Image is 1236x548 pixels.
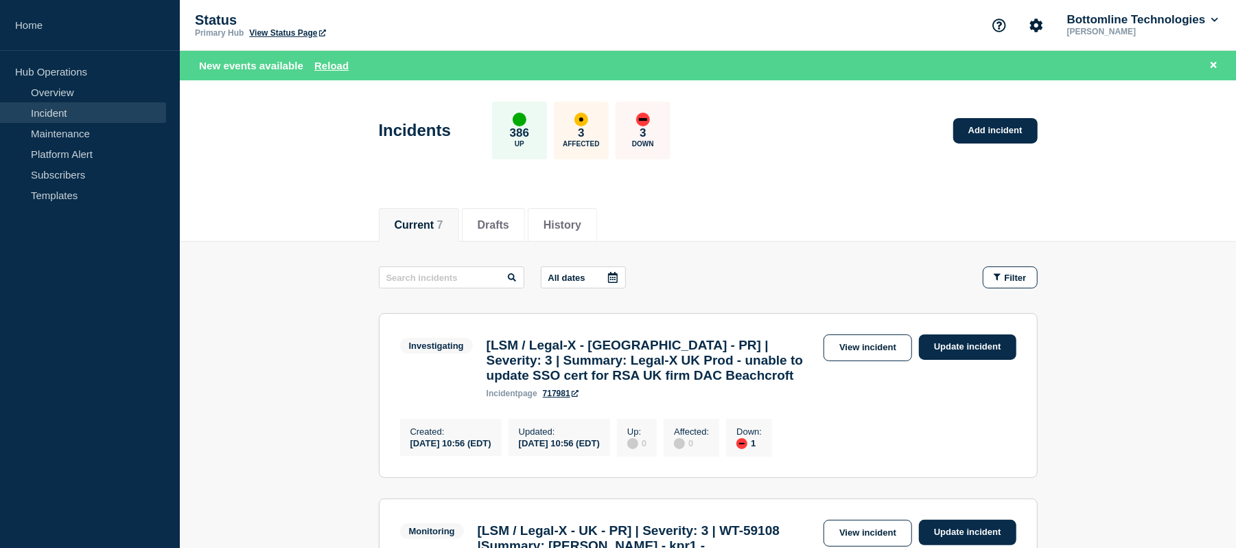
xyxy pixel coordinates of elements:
[379,121,451,140] h1: Incidents
[541,266,626,288] button: All dates
[919,334,1016,360] a: Update incident
[985,11,1014,40] button: Support
[478,219,509,231] button: Drafts
[195,12,469,28] p: Status
[1064,27,1207,36] p: [PERSON_NAME]
[627,426,646,437] p: Up :
[824,334,912,361] a: View incident
[519,437,600,448] div: [DATE] 10:56 (EDT)
[513,113,526,126] div: up
[674,437,709,449] div: 0
[195,28,244,38] p: Primary Hub
[400,338,473,354] span: Investigating
[379,266,524,288] input: Search incidents
[1022,11,1051,40] button: Account settings
[578,126,584,140] p: 3
[510,126,529,140] p: 386
[983,266,1038,288] button: Filter
[400,523,464,539] span: Monitoring
[632,140,654,148] p: Down
[487,338,817,383] h3: [LSM / Legal-X - [GEOGRAPHIC_DATA] - PR] | Severity: 3 | Summary: Legal-X UK Prod - unable to upd...
[515,140,524,148] p: Up
[1005,273,1027,283] span: Filter
[636,113,650,126] div: down
[563,140,599,148] p: Affected
[574,113,588,126] div: affected
[314,60,349,71] button: Reload
[674,426,709,437] p: Affected :
[919,520,1016,545] a: Update incident
[953,118,1038,144] a: Add incident
[519,426,600,437] p: Updated :
[1064,13,1221,27] button: Bottomline Technologies
[736,426,762,437] p: Down :
[437,219,443,231] span: 7
[410,437,491,448] div: [DATE] 10:56 (EDT)
[736,438,747,449] div: down
[487,389,518,398] span: incident
[824,520,912,547] a: View incident
[548,273,585,283] p: All dates
[410,426,491,437] p: Created :
[627,437,646,449] div: 0
[249,28,325,38] a: View Status Page
[487,389,537,398] p: page
[674,438,685,449] div: disabled
[640,126,646,140] p: 3
[544,219,581,231] button: History
[736,437,762,449] div: 1
[627,438,638,449] div: disabled
[543,389,579,398] a: 717981
[395,219,443,231] button: Current 7
[199,60,303,71] span: New events available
